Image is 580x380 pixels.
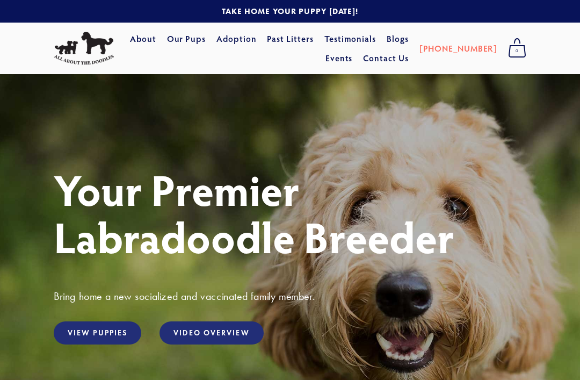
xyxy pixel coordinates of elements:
a: [PHONE_NUMBER] [419,39,497,58]
img: All About The Doodles [54,32,114,65]
a: Contact Us [363,48,409,68]
a: 0 items in cart [503,35,532,62]
a: Testimonials [324,29,376,48]
a: Past Litters [267,33,314,44]
h3: Bring home a new socialized and vaccinated family member. [54,289,526,303]
h1: Your Premier Labradoodle Breeder [54,166,526,260]
a: Blogs [387,29,409,48]
a: Video Overview [160,321,263,345]
a: View Puppies [54,321,141,345]
span: 0 [508,44,526,58]
a: Adoption [216,29,257,48]
a: Events [325,48,353,68]
a: About [130,29,156,48]
a: Our Pups [167,29,206,48]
